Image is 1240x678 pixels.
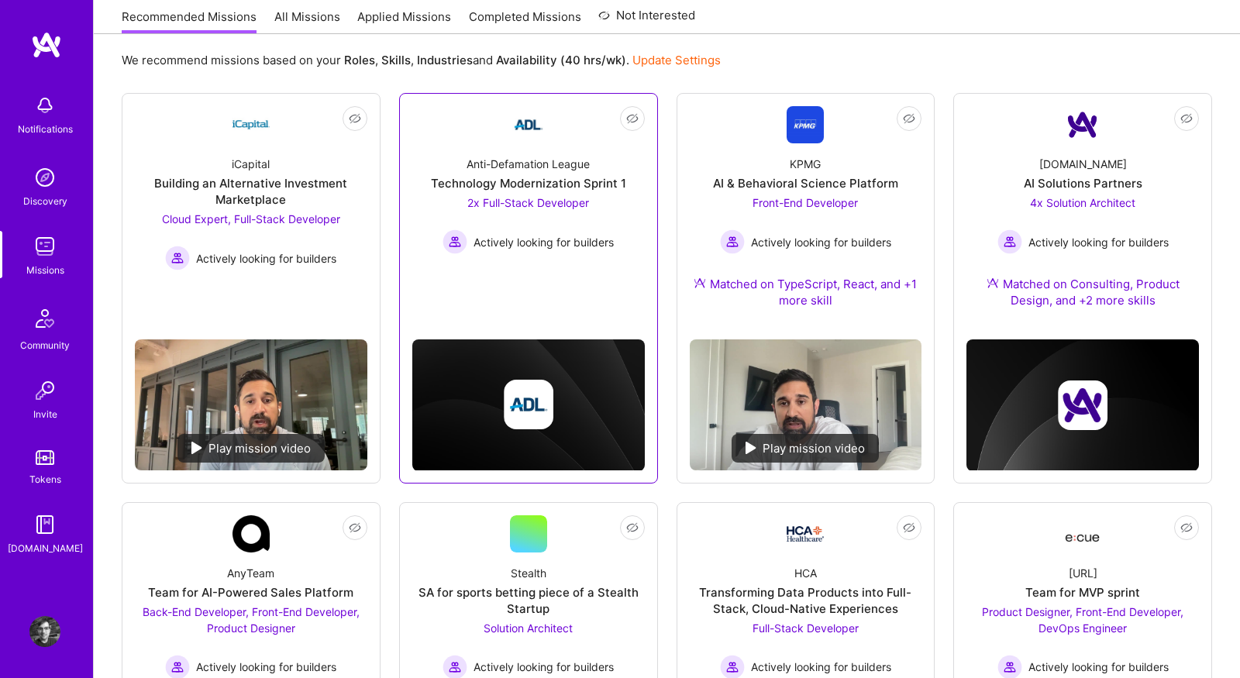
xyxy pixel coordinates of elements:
img: logo [31,31,62,59]
a: Company LogoiCapitalBuilding an Alternative Investment MarketplaceCloud Expert, Full-Stack Develo... [135,106,367,327]
img: Actively looking for builders [720,229,745,254]
b: Roles [344,53,375,67]
span: Actively looking for builders [1028,659,1169,675]
p: We recommend missions based on your , , and . [122,52,721,68]
img: Company Logo [1064,520,1101,548]
i: icon EyeClosed [1180,112,1193,125]
img: Company Logo [787,526,824,542]
img: tokens [36,450,54,465]
img: play [746,442,756,454]
div: Play mission video [732,434,879,463]
i: icon EyeClosed [349,521,361,534]
div: Matched on Consulting, Product Design, and +2 more skills [966,276,1199,308]
a: User Avatar [26,616,64,647]
i: icon EyeClosed [903,112,915,125]
div: KPMG [790,156,821,172]
span: Actively looking for builders [1028,234,1169,250]
div: Team for MVP sprint [1025,584,1140,601]
img: Company Logo [232,106,270,143]
div: Stealth [511,565,546,581]
span: 4x Solution Architect [1030,196,1135,209]
span: 2x Full-Stack Developer [467,196,589,209]
span: Actively looking for builders [751,234,891,250]
img: Invite [29,375,60,406]
div: AI & Behavioral Science Platform [713,175,898,191]
img: No Mission [135,339,367,470]
a: Recommended Missions [122,9,257,34]
b: Skills [381,53,411,67]
span: Solution Architect [484,621,573,635]
span: Cloud Expert, Full-Stack Developer [162,212,340,225]
div: Missions [26,262,64,278]
div: Building an Alternative Investment Marketplace [135,175,367,208]
img: cover [966,339,1199,471]
a: Completed Missions [469,9,581,34]
img: Company logo [504,380,553,429]
b: Availability (40 hrs/wk) [496,53,626,67]
i: icon EyeClosed [1180,521,1193,534]
img: Actively looking for builders [165,246,190,270]
div: Discovery [23,193,67,209]
div: Play mission video [177,434,325,463]
div: Matched on TypeScript, React, and +1 more skill [690,276,922,308]
div: [DOMAIN_NAME] [1039,156,1127,172]
div: AI Solutions Partners [1024,175,1142,191]
a: Applied Missions [357,9,451,34]
span: Actively looking for builders [196,250,336,267]
div: Transforming Data Products into Full-Stack, Cloud-Native Experiences [690,584,922,617]
img: play [191,442,202,454]
span: Actively looking for builders [751,659,891,675]
img: Ateam Purple Icon [987,277,999,289]
div: Tokens [29,471,61,487]
img: Company Logo [787,106,824,143]
img: Company logo [1058,380,1107,430]
img: bell [29,90,60,121]
a: Company Logo[DOMAIN_NAME]AI Solutions Partners4x Solution Architect Actively looking for builders... [966,106,1199,327]
a: Not Interested [598,6,695,34]
img: No Mission [690,339,922,470]
img: Actively looking for builders [443,229,467,254]
div: Team for AI-Powered Sales Platform [148,584,353,601]
div: Anti-Defamation League [467,156,590,172]
div: SA for sports betting piece of a Stealth Startup [412,584,645,617]
img: User Avatar [29,616,60,647]
img: Ateam Purple Icon [694,277,706,289]
img: Company Logo [1064,106,1101,143]
img: guide book [29,509,60,540]
i: icon EyeClosed [626,521,639,534]
img: Actively looking for builders [997,229,1022,254]
span: Actively looking for builders [474,659,614,675]
img: cover [412,339,645,470]
div: Community [20,337,70,353]
span: Full-Stack Developer [753,621,859,635]
img: discovery [29,162,60,193]
div: iCapital [232,156,270,172]
span: Actively looking for builders [474,234,614,250]
div: Invite [33,406,57,422]
i: icon EyeClosed [626,112,639,125]
img: Company Logo [232,515,270,552]
img: Company Logo [510,106,547,143]
i: icon EyeClosed [349,112,361,125]
img: Community [26,300,64,337]
a: All Missions [274,9,340,34]
div: Technology Modernization Sprint 1 [431,175,626,191]
span: Product Designer, Front-End Developer, DevOps Engineer [982,605,1183,635]
div: [URL] [1069,565,1097,581]
a: Update Settings [632,53,721,67]
span: Back-End Developer, Front-End Developer, Product Designer [143,605,360,635]
img: teamwork [29,231,60,262]
b: Industries [417,53,473,67]
div: [DOMAIN_NAME] [8,540,83,556]
a: Company LogoAnti-Defamation LeagueTechnology Modernization Sprint 12x Full-Stack Developer Active... [412,106,645,282]
span: Actively looking for builders [196,659,336,675]
span: Front-End Developer [753,196,858,209]
div: Notifications [18,121,73,137]
i: icon EyeClosed [903,521,915,534]
div: HCA [794,565,817,581]
a: Company LogoKPMGAI & Behavioral Science PlatformFront-End Developer Actively looking for builders... [690,106,922,327]
div: AnyTeam [227,565,274,581]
